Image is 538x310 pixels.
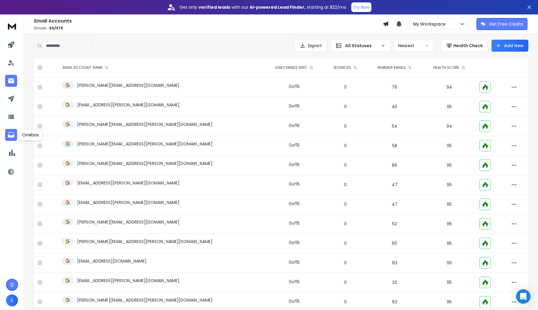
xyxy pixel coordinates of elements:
[423,253,476,273] td: 95
[367,97,423,117] td: 45
[289,181,300,187] div: 0 of 15
[6,20,18,32] img: logo
[423,214,476,234] td: 95
[289,279,300,285] div: 0 of 15
[377,65,406,70] p: WARMUP EMAILS
[6,294,18,306] button: S
[77,239,213,245] p: [PERSON_NAME][EMAIL_ADDRESS][PERSON_NAME][DOMAIN_NAME]
[413,21,448,27] p: My Workspace
[423,273,476,292] td: 95
[423,156,476,175] td: 95
[180,4,346,10] p: Get only with our starting at $22/mo
[423,77,476,97] td: 94
[423,234,476,253] td: 95
[328,104,363,110] p: 0
[423,136,476,156] td: 95
[18,129,43,141] div: Onebox
[367,195,423,214] td: 47
[77,219,180,225] p: [PERSON_NAME][EMAIL_ADDRESS][DOMAIN_NAME]
[289,84,300,90] div: 0 of 15
[328,221,363,227] p: 0
[351,2,371,12] button: Try Now
[289,259,300,265] div: 0 of 15
[77,121,213,127] p: [PERSON_NAME][EMAIL_ADDRESS][PERSON_NAME][DOMAIN_NAME]
[328,299,363,305] p: 0
[49,26,63,31] span: 50 / 375
[328,260,363,266] p: 0
[77,297,213,303] p: [PERSON_NAME][EMAIL_ADDRESS][PERSON_NAME][DOMAIN_NAME]
[367,156,423,175] td: 86
[367,117,423,136] td: 54
[367,273,423,292] td: 32
[289,123,300,129] div: 0 of 15
[328,182,363,188] p: 0
[433,65,459,70] p: HEALTH SCORE
[476,18,527,30] button: Get Free Credits
[367,234,423,253] td: 60
[77,82,180,88] p: [PERSON_NAME][EMAIL_ADDRESS][DOMAIN_NAME]
[367,136,423,156] td: 58
[289,298,300,304] div: 0 of 15
[77,278,180,284] p: [EMAIL_ADDRESS][PERSON_NAME][DOMAIN_NAME]
[423,175,476,195] td: 95
[441,40,488,52] button: Health Check
[289,142,300,148] div: 0 of 15
[367,253,423,273] td: 63
[289,201,300,207] div: 0 of 15
[491,40,528,52] button: Add New
[453,43,483,49] p: Health Check
[423,97,476,117] td: 95
[275,65,307,70] p: DAILY EMAILS SENT
[289,103,300,109] div: 0 of 15
[394,40,433,52] button: Newest
[516,289,530,304] div: Open Intercom Messenger
[34,17,383,25] h1: Email Accounts
[77,180,180,186] p: [EMAIL_ADDRESS][PERSON_NAME][DOMAIN_NAME]
[367,214,423,234] td: 52
[367,175,423,195] td: 47
[367,77,423,97] td: 76
[77,102,180,108] p: [EMAIL_ADDRESS][PERSON_NAME][DOMAIN_NAME]
[77,199,180,205] p: [EMAIL_ADDRESS][PERSON_NAME][DOMAIN_NAME]
[423,195,476,214] td: 95
[353,4,370,10] p: Try Now
[489,21,523,27] p: Get Free Credits
[289,240,300,246] div: 0 of 15
[249,4,306,10] strong: AI-powered Lead Finder,
[295,40,327,52] button: Export
[328,162,363,168] p: 0
[63,65,108,70] div: EMAIL ACCOUNT NAME
[34,26,383,31] p: Emails :
[328,201,363,207] p: 0
[328,240,363,246] p: 0
[289,220,300,226] div: 0 of 15
[328,84,363,90] p: 0
[328,279,363,285] p: 0
[77,160,213,166] p: [PERSON_NAME][EMAIL_ADDRESS][PERSON_NAME][DOMAIN_NAME]
[289,162,300,168] div: 0 of 15
[198,4,230,10] strong: verified leads
[345,43,378,49] p: All Statuses
[423,117,476,136] td: 94
[77,141,213,147] p: [PERSON_NAME][EMAIL_ADDRESS][PERSON_NAME][DOMAIN_NAME]
[328,143,363,149] p: 0
[334,65,351,70] p: BOUNCES
[328,123,363,129] p: 0
[77,258,147,264] p: [EMAIL_ADDRESS][DOMAIN_NAME]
